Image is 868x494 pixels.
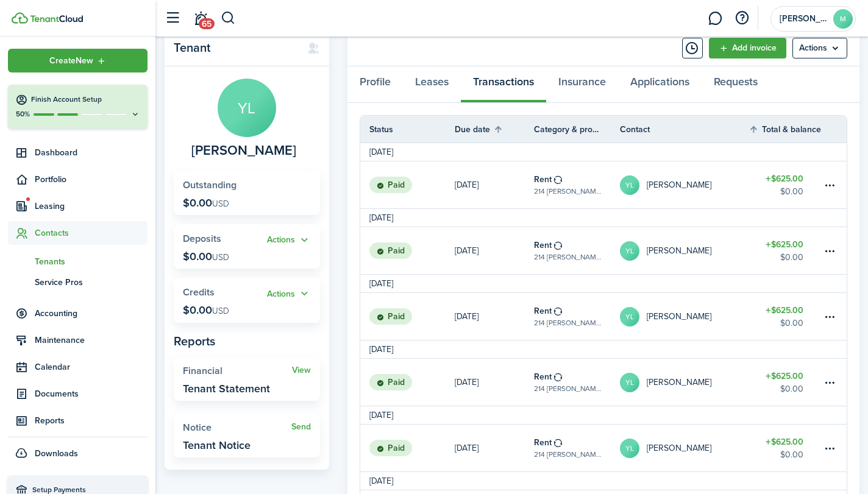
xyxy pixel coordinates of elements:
[709,38,786,58] a: Add invoice
[291,422,311,432] a: Send
[360,475,402,487] td: [DATE]
[455,293,534,340] a: [DATE]
[212,197,229,210] span: USD
[792,38,847,58] menu-btn: Actions
[766,238,803,251] table-amount-title: $625.00
[534,317,602,328] table-subtitle: 214 [PERSON_NAME]
[749,161,822,208] a: $625.00$0.00
[360,123,455,136] th: Status
[183,365,292,376] widget-stats-title: Financial
[403,66,461,103] a: Leases
[534,293,620,340] a: Rent214 [PERSON_NAME]
[766,436,803,448] table-amount-title: $625.00
[35,255,148,268] span: Tenants
[35,200,148,213] span: Leasing
[360,409,402,422] td: [DATE]
[183,422,291,433] widget-stats-title: Notice
[360,359,455,406] a: Paid
[620,161,749,208] a: YL[PERSON_NAME]
[534,449,602,460] table-subtitle: 214 [PERSON_NAME]
[682,38,703,58] button: Timeline
[620,227,749,274] a: YL[PERSON_NAME]
[189,3,212,34] a: Notifications
[534,252,602,263] table-subtitle: 214 [PERSON_NAME]
[455,425,534,471] a: [DATE]
[49,57,93,65] span: Create New
[360,161,455,208] a: Paid
[647,378,711,387] table-profile-info-text: [PERSON_NAME]
[360,277,402,290] td: [DATE]
[534,186,602,197] table-subtitle: 214 [PERSON_NAME]
[35,414,148,427] span: Reports
[292,365,311,375] a: View
[191,143,296,158] span: Ysabael Ledesma
[455,161,534,208] a: [DATE]
[35,361,148,373] span: Calendar
[766,304,803,317] table-amount-title: $625.00
[35,387,148,400] span: Documents
[35,227,148,239] span: Contacts
[347,66,403,103] a: Profile
[161,7,184,30] button: Open sidebar
[792,38,847,58] button: Open menu
[780,317,803,330] table-amount-description: $0.00
[702,66,770,103] a: Requests
[8,409,148,432] a: Reports
[780,15,828,23] span: Michael
[8,141,148,164] a: Dashboard
[35,276,148,289] span: Service Pros
[183,304,229,316] p: $0.00
[620,293,749,340] a: YL[PERSON_NAME]
[780,251,803,264] table-amount-description: $0.00
[534,436,552,449] table-info-title: Rent
[35,146,148,159] span: Dashboard
[455,244,478,257] p: [DATE]
[620,175,639,195] avatar-text: YL
[534,227,620,274] a: Rent214 [PERSON_NAME]
[183,383,270,395] widget-stats-description: Tenant Statement
[35,173,148,186] span: Portfolio
[620,359,749,406] a: YL[PERSON_NAME]
[360,293,455,340] a: Paid
[647,180,711,190] table-profile-info-text: [PERSON_NAME]
[35,307,148,320] span: Accounting
[647,246,711,256] table-profile-info-text: [PERSON_NAME]
[620,439,639,458] avatar-text: YL
[183,178,237,192] span: Outstanding
[174,41,295,55] panel-main-title: Tenant
[369,177,412,194] status: Paid
[212,251,229,264] span: USD
[534,239,552,252] table-info-title: Rent
[749,293,822,340] a: $625.00$0.00
[620,373,639,392] avatar-text: YL
[31,94,140,105] h4: Finish Account Setup
[749,227,822,274] a: $625.00$0.00
[749,425,822,471] a: $625.00$0.00
[455,310,478,323] p: [DATE]
[267,233,311,247] button: Actions
[369,242,412,259] status: Paid
[534,370,552,383] table-info-title: Rent
[35,447,78,460] span: Downloads
[267,287,311,301] button: Actions
[455,376,478,389] p: [DATE]
[267,233,311,247] button: Open menu
[534,161,620,208] a: Rent214 [PERSON_NAME]
[199,18,215,29] span: 65
[455,178,478,191] p: [DATE]
[780,448,803,461] table-amount-description: $0.00
[766,172,803,185] table-amount-title: $625.00
[620,241,639,261] avatar-text: YL
[780,383,803,395] table-amount-description: $0.00
[455,359,534,406] a: [DATE]
[534,383,602,394] table-subtitle: 214 [PERSON_NAME]
[183,439,251,451] widget-stats-description: Tenant Notice
[703,3,727,34] a: Messaging
[455,227,534,274] a: [DATE]
[8,251,148,272] a: Tenants
[174,332,320,350] panel-main-subtitle: Reports
[534,173,552,186] table-info-title: Rent
[360,343,402,356] td: [DATE]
